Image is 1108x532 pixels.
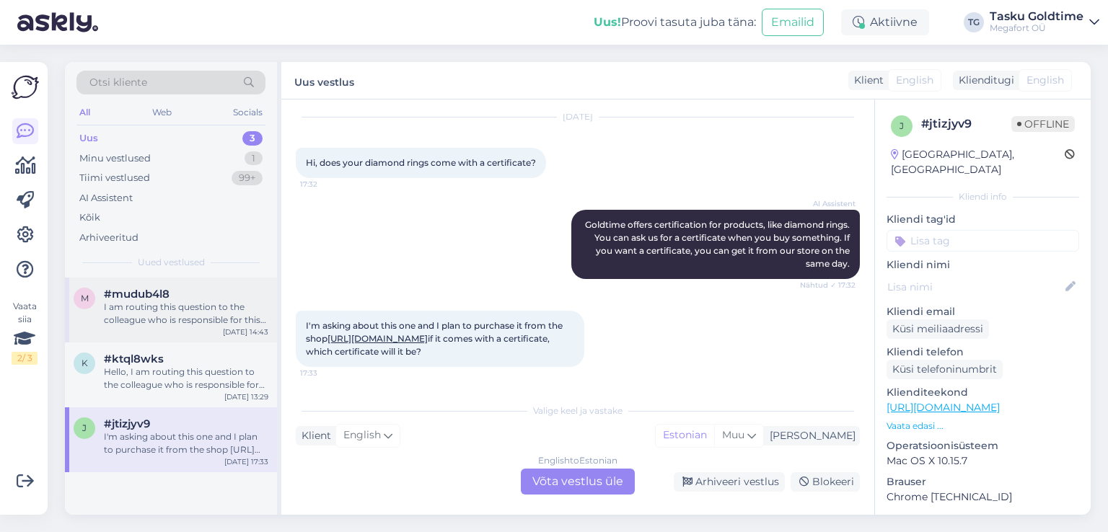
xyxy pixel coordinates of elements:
span: #jtizjyv9 [104,417,150,430]
div: English to Estonian [538,454,617,467]
div: # jtizjyv9 [921,115,1011,133]
p: Chrome [TECHNICAL_ID] [887,489,1079,505]
span: 17:32 [300,179,354,190]
div: 1 [245,151,263,166]
img: Askly Logo [12,74,39,101]
span: English [1026,73,1064,88]
div: [DATE] 13:29 [224,391,268,402]
span: I'm asking about this one and I plan to purchase it from the shop if it comes with a certificate,... [306,320,565,357]
div: Proovi tasuta juba täna: [594,14,756,31]
span: Goldtime offers certification for products, like diamond rings. You can ask us for a certificate ... [585,219,852,269]
div: Võta vestlus üle [521,469,635,495]
p: Operatsioonisüsteem [887,438,1079,453]
div: Arhiveeri vestlus [674,472,785,492]
div: Hello, I am routing this question to the colleague who is responsible for this topic. The reply m... [104,365,268,391]
div: Tiimi vestlused [79,171,150,185]
div: Tasku Goldtime [990,11,1083,22]
span: k [82,358,88,368]
div: I am routing this question to the colleague who is responsible for this topic. The reply might ta... [104,301,268,327]
div: Arhiveeritud [79,231,138,245]
div: Uus [79,131,98,146]
div: Klient [296,428,331,443]
p: Kliendi email [887,304,1079,319]
div: [PERSON_NAME] [764,428,856,443]
span: m [81,293,89,303]
div: Estonian [656,425,714,446]
div: Socials [230,103,265,122]
div: 2 / 3 [12,352,38,365]
input: Lisa tag [887,230,1079,252]
b: Uus! [594,15,621,29]
div: Küsi telefoninumbrit [887,360,1003,379]
button: Emailid [762,9,824,36]
div: [DATE] 17:33 [224,456,268,467]
span: Offline [1011,116,1075,132]
div: AI Assistent [79,191,133,205]
div: Blokeeri [791,472,860,492]
a: [URL][DOMAIN_NAME] [327,333,428,344]
span: 17:33 [300,368,354,378]
span: #ktql8wks [104,353,164,365]
div: Valige keel ja vastake [296,404,860,417]
span: Nähtud ✓ 17:32 [800,280,856,291]
p: Vaata edasi ... [887,420,1079,433]
span: English [343,427,381,443]
div: Minu vestlused [79,151,151,166]
div: Kõik [79,210,100,225]
label: Uus vestlus [294,71,354,90]
span: j [82,422,87,433]
span: English [896,73,933,88]
span: AI Assistent [801,198,856,209]
div: All [76,103,93,122]
span: #mudub4l8 [104,288,170,301]
div: Aktiivne [841,9,929,35]
div: [DATE] [296,110,860,123]
input: Lisa nimi [887,279,1063,295]
div: Klienditugi [953,73,1014,88]
div: Kliendi info [887,190,1079,203]
a: Tasku GoldtimeMegafort OÜ [990,11,1099,34]
div: Web [149,103,175,122]
span: Uued vestlused [138,256,205,269]
p: Kliendi nimi [887,257,1079,272]
a: [URL][DOMAIN_NAME] [887,401,1000,414]
div: [DATE] 14:43 [223,327,268,337]
div: Küsi meiliaadressi [887,319,989,339]
span: Hi, does your diamond rings come with a certificate? [306,157,536,168]
div: Klient [848,73,884,88]
p: Klienditeekond [887,385,1079,400]
span: Otsi kliente [89,75,147,90]
div: I'm asking about this one and I plan to purchase it from the shop [URL][DOMAIN_NAME] if it comes ... [104,430,268,456]
div: [GEOGRAPHIC_DATA], [GEOGRAPHIC_DATA] [891,147,1065,177]
p: Brauser [887,474,1079,489]
div: 3 [242,131,263,146]
p: Mac OS X 10.15.7 [887,453,1079,469]
span: j [900,120,904,131]
div: 99+ [232,171,263,185]
div: TG [964,12,984,32]
span: Muu [722,428,744,441]
div: Vaata siia [12,300,38,365]
p: Kliendi telefon [887,345,1079,360]
div: Megafort OÜ [990,22,1083,34]
p: Kliendi tag'id [887,212,1079,227]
